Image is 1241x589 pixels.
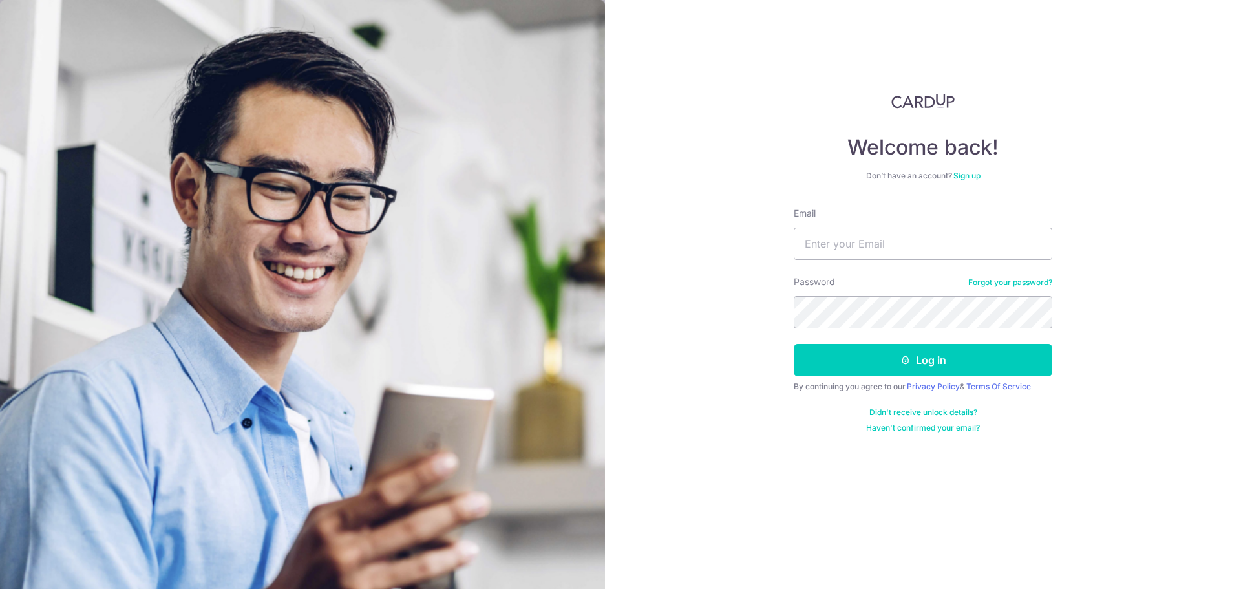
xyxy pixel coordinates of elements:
a: Forgot your password? [968,277,1052,288]
div: By continuing you agree to our & [794,381,1052,392]
label: Password [794,275,835,288]
img: CardUp Logo [891,93,955,109]
h4: Welcome back! [794,134,1052,160]
div: Don’t have an account? [794,171,1052,181]
label: Email [794,207,816,220]
button: Log in [794,344,1052,376]
a: Terms Of Service [966,381,1031,391]
a: Haven't confirmed your email? [866,423,980,433]
a: Didn't receive unlock details? [869,407,977,418]
a: Sign up [953,171,981,180]
a: Privacy Policy [907,381,960,391]
input: Enter your Email [794,228,1052,260]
